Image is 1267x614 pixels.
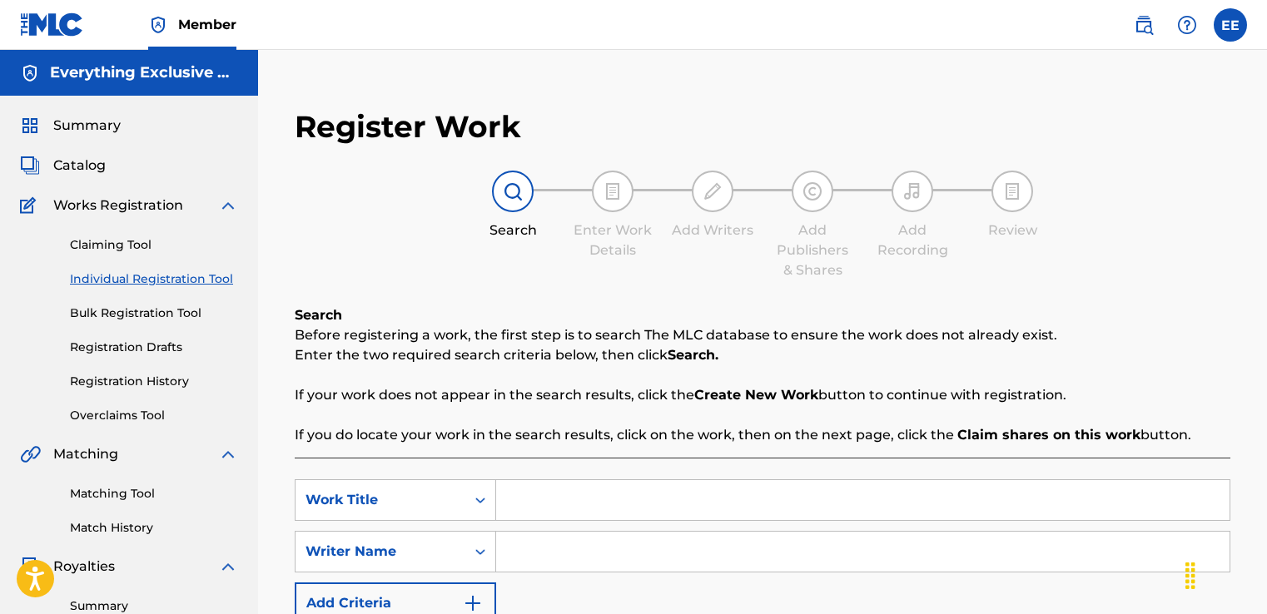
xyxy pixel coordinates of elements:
img: step indicator icon for Enter Work Details [603,181,623,201]
img: step indicator icon for Add Writers [703,181,723,201]
img: Royalties [20,557,40,577]
span: Works Registration [53,196,183,215]
a: Registration History [70,373,238,390]
span: Member [178,15,236,34]
span: Catalog [53,156,106,176]
a: Match History [70,519,238,537]
div: Drag [1177,551,1204,601]
a: CatalogCatalog [20,156,106,176]
div: Review [971,220,1054,240]
img: expand [218,196,238,215]
iframe: Chat Widget [1184,534,1267,614]
img: Summary [20,116,40,136]
strong: Claim shares on this work [957,427,1140,443]
img: MLC Logo [20,12,84,37]
span: Matching [53,444,118,464]
span: Royalties [53,557,115,577]
a: SummarySummary [20,116,121,136]
img: step indicator icon for Search [503,181,523,201]
div: Writer Name [306,542,455,562]
p: Before registering a work, the first step is to search The MLC database to ensure the work does n... [295,325,1230,345]
img: Accounts [20,63,40,83]
a: Public Search [1127,8,1160,42]
p: Enter the two required search criteria below, then click [295,345,1230,365]
img: step indicator icon for Add Publishers & Shares [802,181,822,201]
div: Add Publishers & Shares [771,220,854,280]
div: Work Title [306,490,455,510]
iframe: Resource Center [1220,384,1267,517]
img: expand [218,557,238,577]
div: Add Recording [871,220,954,260]
img: Top Rightsholder [148,15,168,35]
img: search [1134,15,1154,35]
div: Enter Work Details [571,220,654,260]
span: Summary [53,116,121,136]
a: Claiming Tool [70,236,238,254]
img: step indicator icon for Review [1002,181,1022,201]
img: Catalog [20,156,40,176]
div: User Menu [1214,8,1247,42]
img: Matching [20,444,41,464]
p: If your work does not appear in the search results, click the button to continue with registration. [295,385,1230,405]
div: Help [1170,8,1204,42]
strong: Create New Work [694,387,818,403]
h5: Everything Exclusive Publishing [50,63,238,82]
h2: Register Work [295,108,521,146]
img: Works Registration [20,196,42,215]
a: Overclaims Tool [70,407,238,424]
a: Registration Drafts [70,339,238,356]
img: expand [218,444,238,464]
div: Search [471,220,554,240]
strong: Search. [668,347,718,363]
b: Search [295,307,342,323]
img: 9d2ae6d4665cec9f34b9.svg [463,593,483,613]
a: Bulk Registration Tool [70,305,238,322]
p: If you do locate your work in the search results, click on the work, then on the next page, click... [295,425,1230,445]
a: Matching Tool [70,485,238,503]
div: Add Writers [671,220,754,240]
img: help [1177,15,1197,35]
a: Individual Registration Tool [70,270,238,288]
img: step indicator icon for Add Recording [902,181,922,201]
